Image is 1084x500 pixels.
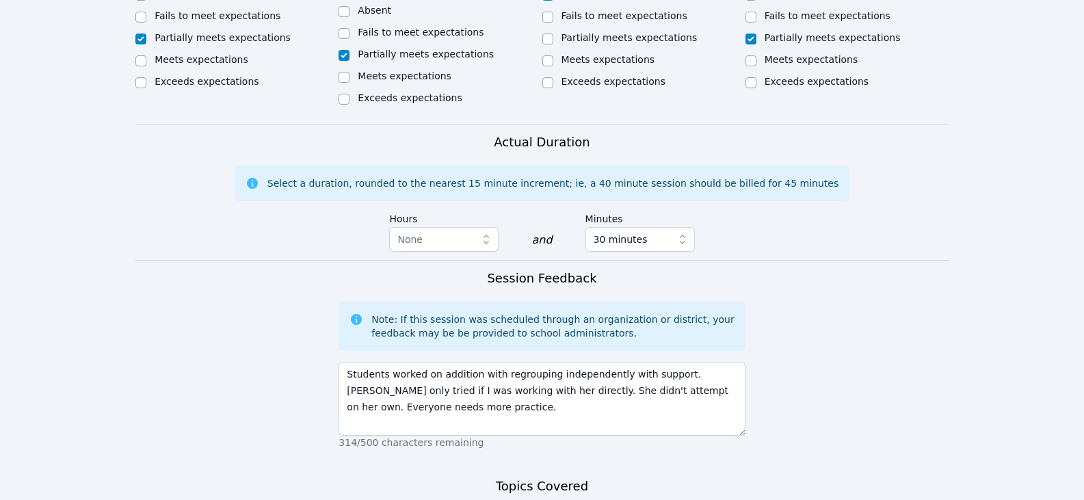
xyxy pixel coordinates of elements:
h3: Session Feedback [487,269,596,288]
div: Note: If this session was scheduled through an organization or district, your feedback may be be ... [371,313,734,340]
label: Meets expectations [155,54,248,65]
h3: Actual Duration [494,133,590,152]
label: Meets expectations [765,54,858,65]
label: Hours [389,207,499,227]
div: and [531,232,552,248]
label: Exceeds expectations [561,76,665,87]
h3: Topics Covered [496,477,588,496]
label: Partially meets expectations [155,32,291,43]
button: None [389,227,499,252]
label: Exceeds expectations [358,92,462,103]
span: None [397,234,423,245]
div: Select a duration, rounded to the nearest 15 minute increment; ie, a 40 minute session should be ... [267,176,838,190]
label: Absent [358,5,391,16]
label: Partially meets expectations [358,49,494,60]
label: Exceeds expectations [765,76,869,87]
span: 30 minutes [594,231,648,248]
label: Partially meets expectations [561,32,698,43]
label: Partially meets expectations [765,32,901,43]
textarea: Students worked on addition with regrouping independently with support. [PERSON_NAME] only tried ... [339,362,745,436]
label: Meets expectations [358,70,451,81]
label: Fails to meet expectations [358,27,484,38]
label: Fails to meet expectations [765,10,890,21]
button: 30 minutes [585,227,695,252]
label: Fails to meet expectations [561,10,687,21]
label: Minutes [585,207,695,227]
label: Meets expectations [561,54,655,65]
p: 314/500 characters remaining [339,436,745,449]
label: Fails to meet expectations [155,10,280,21]
label: Exceeds expectations [155,76,259,87]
